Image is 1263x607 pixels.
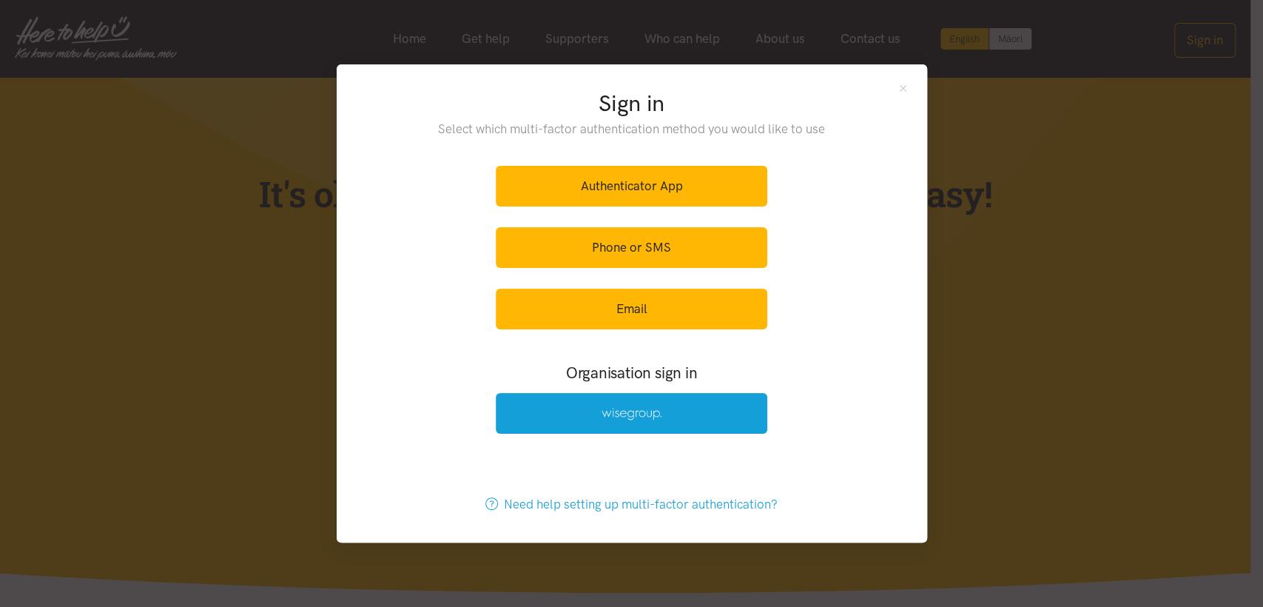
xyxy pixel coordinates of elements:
button: Close [897,82,909,95]
p: Select which multi-factor authentication method you would like to use [408,119,855,139]
a: Need help setting up multi-factor authentication? [470,484,793,525]
h2: Sign in [408,88,855,119]
a: Phone or SMS [496,227,767,268]
a: Authenticator App [496,166,767,207]
img: Wise Group [602,408,662,420]
a: Email [496,289,767,329]
h3: Organisation sign in [456,362,808,383]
